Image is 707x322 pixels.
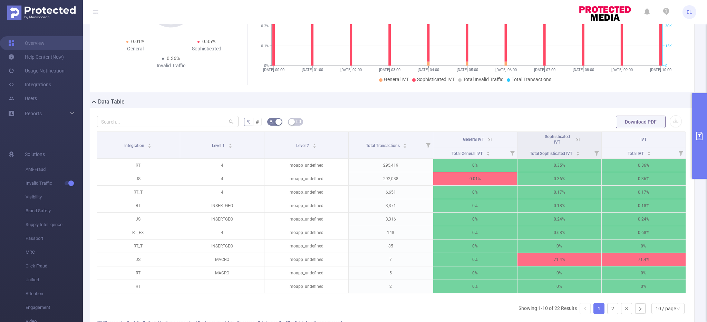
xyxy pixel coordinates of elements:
[313,145,317,147] i: icon: caret-down
[180,186,264,199] p: 4
[608,303,618,314] a: 2
[171,45,242,52] div: Sophisticated
[296,143,310,148] span: Level 2
[26,218,83,232] span: Supply Intelligence
[96,199,180,212] p: RT
[124,143,145,148] span: Integration
[433,253,517,266] p: 0%
[433,213,517,226] p: 0%
[264,253,348,266] p: moapp_undefined
[594,303,604,314] a: 1
[98,98,125,106] h2: Data Table
[403,143,407,145] i: icon: caret-up
[433,186,517,199] p: 0%
[621,303,632,314] a: 3
[403,145,407,147] i: icon: caret-down
[8,91,37,105] a: Users
[650,68,671,72] tspan: [DATE] 10:00
[602,280,686,293] p: 0%
[96,240,180,253] p: RT_T
[433,159,517,172] p: 0%
[486,150,490,153] i: icon: caret-up
[264,226,348,239] p: moapp_undefined
[647,153,651,155] i: icon: caret-down
[264,64,269,68] tspan: 0%
[602,172,686,185] p: 0.36%
[628,151,645,156] span: Total IVT
[463,77,503,82] span: Total Invalid Traffic
[517,172,601,185] p: 0.36%
[26,190,83,204] span: Visibility
[433,226,517,239] p: 0%
[456,68,478,72] tspan: [DATE] 05:00
[229,143,232,145] i: icon: caret-up
[580,303,591,314] li: Previous Page
[26,176,83,190] span: Invalid Traffic
[602,253,686,266] p: 71.4%
[148,145,152,147] i: icon: caret-down
[212,143,226,148] span: Level 1
[26,245,83,259] span: MRC
[517,240,601,253] p: 0%
[602,199,686,212] p: 0.18%
[26,301,83,314] span: Engagement
[340,68,362,72] tspan: [DATE] 02:00
[486,153,490,155] i: icon: caret-down
[148,143,152,145] i: icon: caret-up
[229,145,232,147] i: icon: caret-down
[647,150,651,155] div: Sort
[418,68,439,72] tspan: [DATE] 04:00
[486,150,490,155] div: Sort
[349,199,433,212] p: 3,371
[8,78,51,91] a: Integrations
[517,253,601,266] p: 71.4%
[621,303,632,314] li: 3
[264,172,348,185] p: moapp_undefined
[433,240,517,253] p: 0%
[463,137,484,142] span: General IVT
[433,280,517,293] p: 0%
[507,147,517,158] i: Filter menu
[264,199,348,212] p: moapp_undefined
[180,213,264,226] p: INSERTGEO
[433,199,517,212] p: 0%
[25,107,42,120] a: Reports
[517,213,601,226] p: 0.24%
[576,150,580,155] div: Sort
[8,50,64,64] a: Help Center (New)
[572,68,594,72] tspan: [DATE] 08:00
[263,68,284,72] tspan: [DATE] 00:00
[602,240,686,253] p: 0%
[517,280,601,293] p: 0%
[519,303,577,314] li: Showing 1-10 of 22 Results
[180,240,264,253] p: INSERTGEO
[8,64,65,78] a: Usage Notification
[312,143,317,147] div: Sort
[264,266,348,280] p: moapp_undefined
[264,186,348,199] p: moapp_undefined
[264,280,348,293] p: moapp_undefined
[96,280,180,293] p: RT
[349,213,433,226] p: 3,316
[602,159,686,172] p: 0.36%
[656,303,676,314] div: 10 / page
[180,172,264,185] p: 4
[135,62,206,69] div: Invalid Traffic
[433,172,517,185] p: 0.01%
[592,147,601,158] i: Filter menu
[635,303,646,314] li: Next Page
[256,119,259,125] span: #
[665,64,667,68] tspan: 0
[180,226,264,239] p: 4
[180,253,264,266] p: MACRO
[576,150,580,153] i: icon: caret-up
[147,143,152,147] div: Sort
[180,159,264,172] p: 4
[517,199,601,212] p: 0.18%
[96,266,180,280] p: RT
[366,143,401,148] span: Total Transactions
[26,204,83,218] span: Brand Safety
[495,68,516,72] tspan: [DATE] 06:00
